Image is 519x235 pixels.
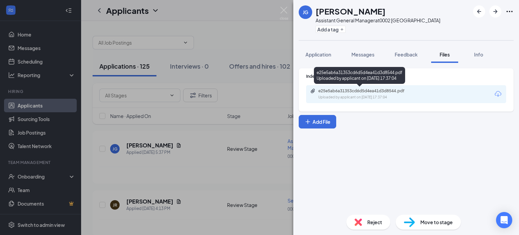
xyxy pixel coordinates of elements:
[316,5,386,17] h1: [PERSON_NAME]
[474,51,483,57] span: Info
[351,51,374,57] span: Messages
[304,118,311,125] svg: Plus
[318,95,420,100] div: Uploaded by applicant on [DATE] 17:37:04
[303,9,308,16] div: JG
[395,51,418,57] span: Feedback
[367,218,382,226] span: Reject
[306,73,506,79] div: Indeed Resume
[505,7,514,16] svg: Ellipses
[489,5,501,18] button: ArrowRight
[440,51,450,57] span: Files
[314,67,405,84] div: e25e5ab6a31353cd6d5d4ea41d3d8544.pdf Uploaded by applicant on [DATE] 17:37:04
[316,17,440,24] div: Assistant General Manager at 0002 [GEOGRAPHIC_DATA]
[318,88,413,94] div: e25e5ab6a31353cd6d5d4ea41d3d8544.pdf
[340,27,344,31] svg: Plus
[299,115,336,128] button: Add FilePlus
[420,218,453,226] span: Move to stage
[310,88,316,94] svg: Paperclip
[475,7,483,16] svg: ArrowLeftNew
[491,7,499,16] svg: ArrowRight
[310,88,420,100] a: Paperclipe25e5ab6a31353cd6d5d4ea41d3d8544.pdfUploaded by applicant on [DATE] 17:37:04
[473,5,485,18] button: ArrowLeftNew
[494,90,502,98] svg: Download
[316,26,346,33] button: PlusAdd a tag
[496,212,512,228] div: Open Intercom Messenger
[305,51,331,57] span: Application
